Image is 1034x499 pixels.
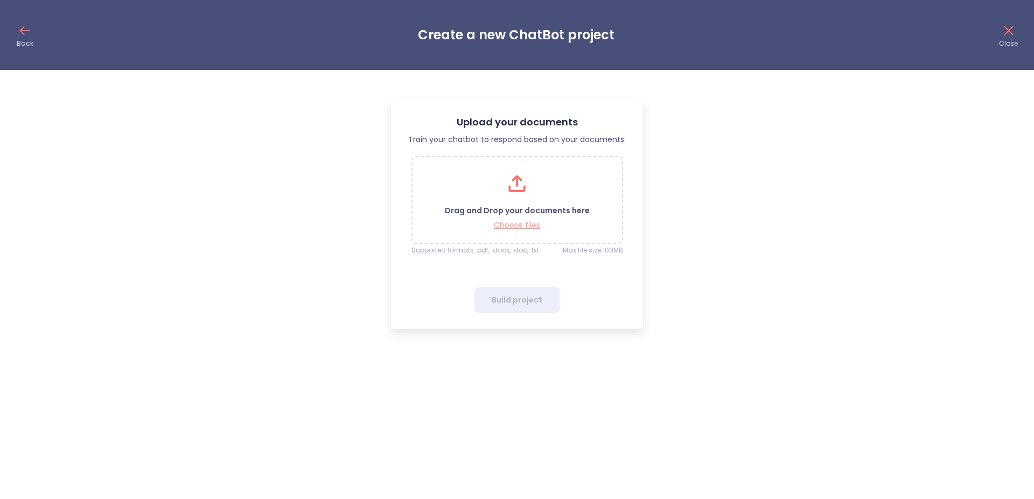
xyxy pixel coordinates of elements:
[445,220,590,230] p: Choose files
[408,116,626,128] h3: Upload your documents
[408,134,626,145] p: Train your chatbot to respond based on your documents.
[999,39,1018,48] p: Close
[411,246,539,255] p: Supported formats: .pdf, .docx, .doc, .txt
[563,246,623,255] p: Max file size: 100MB
[445,206,590,216] p: Drag and Drop your documents here
[418,27,614,43] h3: Create a new ChatBot project
[17,39,33,48] p: Back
